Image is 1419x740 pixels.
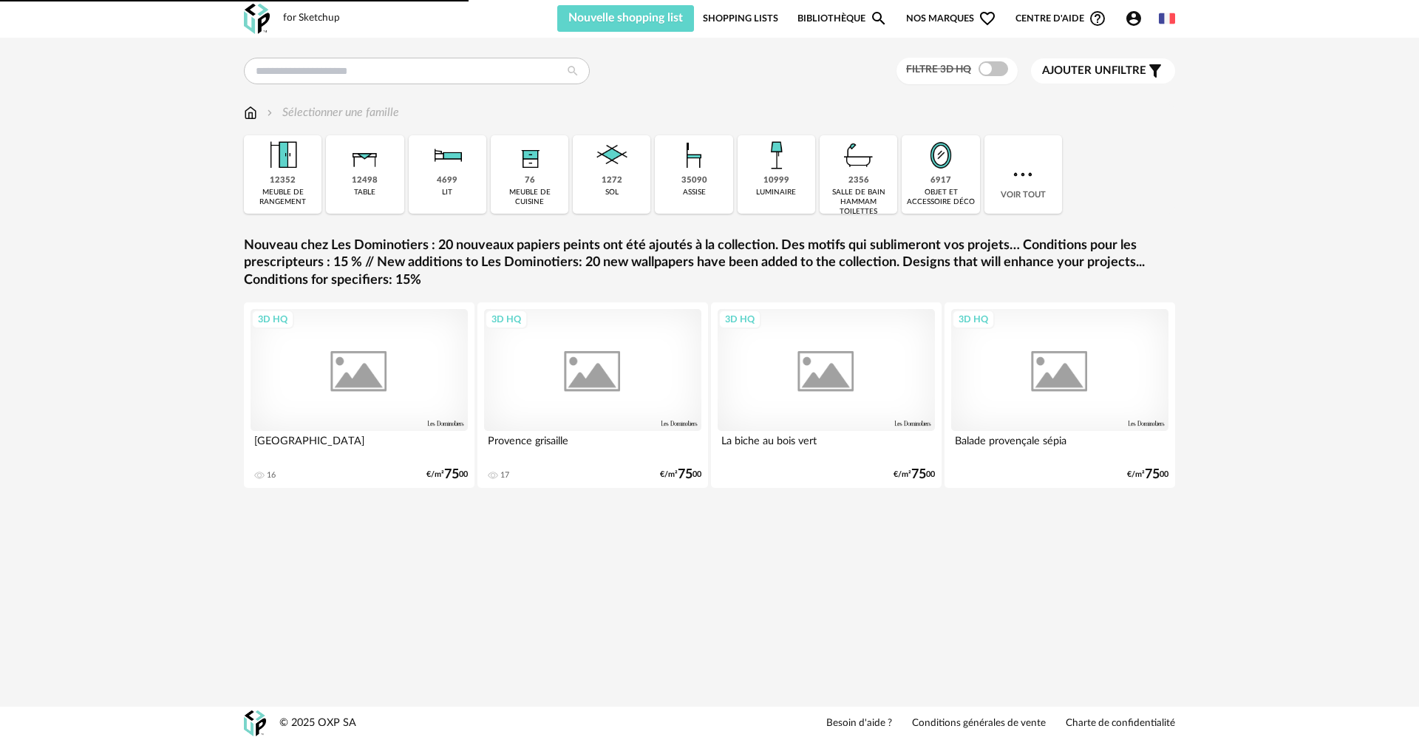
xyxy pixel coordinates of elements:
[352,175,378,186] div: 12498
[477,302,708,488] a: 3D HQ Provence grisaille 17 €/m²7500
[248,188,317,207] div: meuble de rangement
[345,135,385,175] img: Table.png
[354,188,375,197] div: table
[894,469,935,480] div: €/m² 00
[1127,469,1168,480] div: €/m² 00
[244,104,257,121] img: svg+xml;base64,PHN2ZyB3aWR0aD0iMTYiIGhlaWdodD0iMTciIHZpZXdCb3g9IjAgMCAxNiAxNyIgZmlsbD0ibm9uZSIgeG...
[718,431,935,461] div: La biche au bois vert
[244,302,474,488] a: 3D HQ [GEOGRAPHIC_DATA] 16 €/m²7500
[427,135,467,175] img: Literie.png
[251,310,294,329] div: 3D HQ
[605,188,619,197] div: sol
[1015,10,1106,27] span: Centre d'aideHelp Circle Outline icon
[912,717,1046,730] a: Conditions générales de vente
[495,188,564,207] div: meuble de cuisine
[442,188,452,197] div: lit
[1125,10,1143,27] span: Account Circle icon
[444,469,459,480] span: 75
[251,431,468,461] div: [GEOGRAPHIC_DATA]
[267,470,276,481] div: 16
[763,175,789,186] div: 10999
[1010,161,1036,188] img: more.7b13dc1.svg
[279,716,356,730] div: © 2025 OXP SA
[848,175,869,186] div: 2356
[660,469,701,480] div: €/m² 00
[283,12,340,25] div: for Sketchup
[557,5,694,32] button: Nouvelle shopping list
[906,64,971,75] span: Filtre 3D HQ
[500,470,509,481] div: 17
[264,104,276,121] img: svg+xml;base64,PHN2ZyB3aWR0aD0iMTYiIGhlaWdodD0iMTYiIHZpZXdCb3g9IjAgMCAxNiAxNiIgZmlsbD0ibm9uZSIgeG...
[1031,58,1175,84] button: Ajouter unfiltre Filter icon
[263,135,303,175] img: Meuble%20de%20rangement.png
[244,237,1175,289] a: Nouveau chez Les Dominotiers : 20 nouveaux papiers peints ont été ajoutés à la collection. Des mo...
[1066,717,1175,730] a: Charte de confidentialité
[930,175,951,186] div: 6917
[1042,65,1112,76] span: Ajouter un
[870,10,888,27] span: Magnify icon
[592,135,632,175] img: Sol.png
[510,135,550,175] img: Rangement.png
[1145,469,1160,480] span: 75
[264,104,399,121] div: Sélectionner une famille
[1159,10,1175,27] img: fr
[244,4,270,34] img: OXP
[683,188,706,197] div: assise
[1146,62,1164,80] span: Filter icon
[244,710,266,736] img: OXP
[711,302,942,488] a: 3D HQ La biche au bois vert €/m²7500
[911,469,926,480] span: 75
[568,12,683,24] span: Nouvelle shopping list
[1125,10,1149,27] span: Account Circle icon
[426,469,468,480] div: €/m² 00
[674,135,714,175] img: Assise.png
[984,135,1062,214] div: Voir tout
[945,302,1175,488] a: 3D HQ Balade provençale sépia €/m²7500
[484,431,701,461] div: Provence grisaille
[826,717,892,730] a: Besoin d'aide ?
[906,5,996,32] span: Nos marques
[681,175,707,186] div: 35090
[756,135,796,175] img: Luminaire.png
[952,310,995,329] div: 3D HQ
[525,175,535,186] div: 76
[485,310,528,329] div: 3D HQ
[824,188,893,217] div: salle de bain hammam toilettes
[718,310,761,329] div: 3D HQ
[703,5,778,32] a: Shopping Lists
[1089,10,1106,27] span: Help Circle Outline icon
[906,188,975,207] div: objet et accessoire déco
[979,10,996,27] span: Heart Outline icon
[839,135,879,175] img: Salle%20de%20bain.png
[951,431,1168,461] div: Balade provençale sépia
[797,5,888,32] a: BibliothèqueMagnify icon
[921,135,961,175] img: Miroir.png
[678,469,693,480] span: 75
[602,175,622,186] div: 1272
[1042,64,1146,78] span: filtre
[756,188,796,197] div: luminaire
[270,175,296,186] div: 12352
[437,175,457,186] div: 4699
